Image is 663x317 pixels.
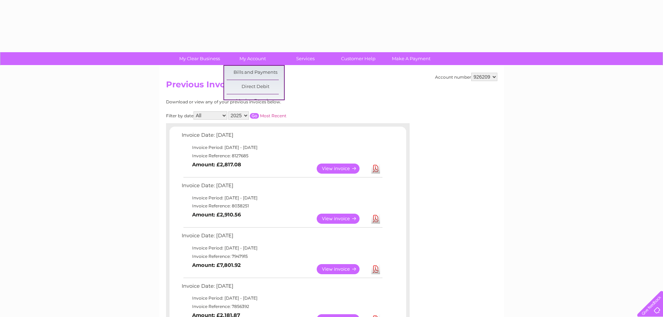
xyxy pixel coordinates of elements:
a: Bills and Payments [227,66,284,80]
a: Make A Payment [382,52,440,65]
div: Account number [435,73,497,81]
td: Invoice Date: [DATE] [180,282,384,294]
td: Invoice Reference: 7856392 [180,302,384,311]
a: My Account [224,52,281,65]
td: Invoice Period: [DATE] - [DATE] [180,244,384,252]
a: View [317,214,368,224]
b: Amount: £7,801.92 [192,262,241,268]
a: Services [277,52,334,65]
td: Invoice Date: [DATE] [180,130,384,143]
a: Customer Help [330,52,387,65]
td: Invoice Period: [DATE] - [DATE] [180,194,384,202]
td: Invoice Period: [DATE] - [DATE] [180,294,384,302]
a: Moving Premises [227,94,284,108]
h2: Previous Invoices [166,80,497,93]
td: Invoice Reference: 8038251 [180,202,384,210]
a: View [317,164,368,174]
div: Filter by date [166,111,349,120]
td: Invoice Period: [DATE] - [DATE] [180,143,384,152]
a: Download [371,214,380,224]
a: Most Recent [260,113,286,118]
a: My Clear Business [171,52,228,65]
td: Invoice Date: [DATE] [180,231,384,244]
td: Invoice Date: [DATE] [180,181,384,194]
td: Invoice Reference: 7947915 [180,252,384,261]
a: Direct Debit [227,80,284,94]
div: Download or view any of your previous invoices below. [166,100,349,104]
a: View [317,264,368,274]
a: Download [371,264,380,274]
a: Download [371,164,380,174]
b: Amount: £2,817.08 [192,161,241,168]
td: Invoice Reference: 8127685 [180,152,384,160]
b: Amount: £2,910.56 [192,212,241,218]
